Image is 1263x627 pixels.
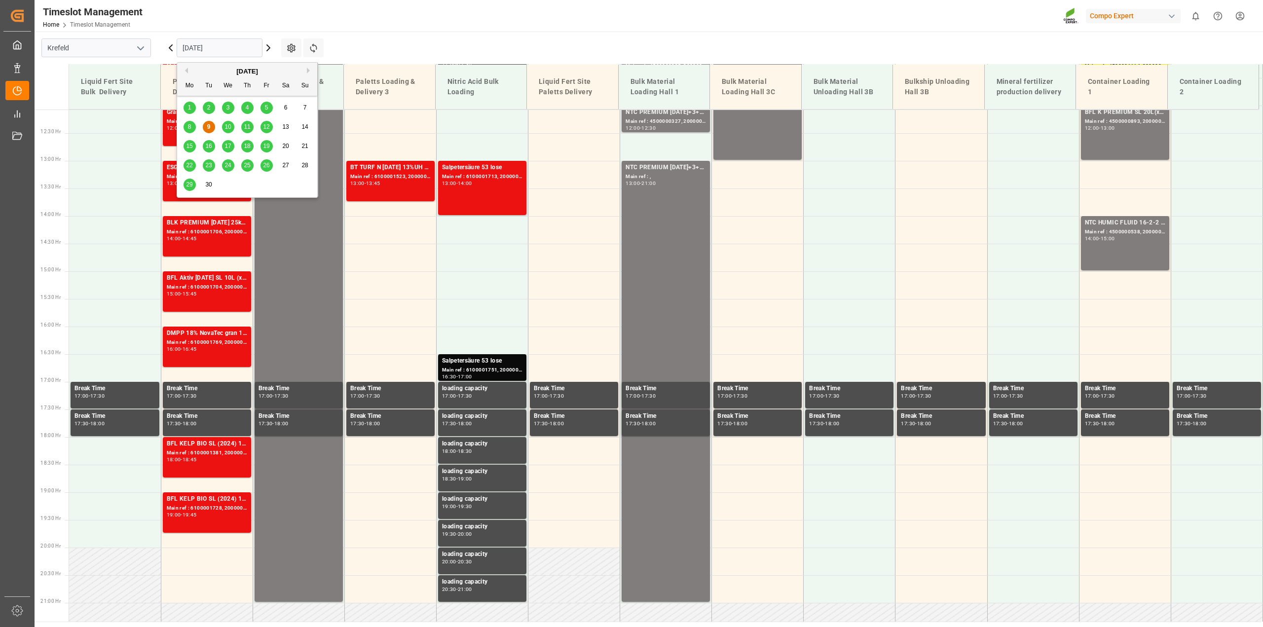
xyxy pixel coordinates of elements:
[167,457,181,462] div: 18:00
[1101,421,1115,426] div: 18:00
[442,504,456,509] div: 19:00
[265,104,268,111] span: 5
[241,121,254,133] div: Choose Thursday, September 11th, 2025
[1085,411,1165,421] div: Break Time
[40,460,61,466] span: 18:30 Hr
[260,102,273,114] div: Choose Friday, September 5th, 2025
[456,504,458,509] div: -
[40,350,61,355] span: 16:30 Hr
[181,236,182,241] div: -
[43,21,59,28] a: Home
[365,181,366,185] div: -
[180,98,315,194] div: month 2025-09
[350,173,431,181] div: Main ref : 6100001523, 2000001308
[183,292,197,296] div: 15:45
[280,80,292,92] div: Sa
[456,181,458,185] div: -
[993,411,1074,421] div: Break Time
[442,356,522,366] div: Salpetersäure 53 lose
[224,143,231,149] span: 17
[299,80,311,92] div: Su
[442,559,456,564] div: 20:00
[167,283,247,292] div: Main ref : 6100001704, 2000001413
[640,126,641,130] div: -
[40,156,61,162] span: 13:00 Hr
[263,143,269,149] span: 19
[626,173,706,181] div: Main ref : ,
[442,421,456,426] div: 17:30
[1085,108,1165,117] div: BFL K PREMIUM SL 20L(x48)EN,IN,MD(24)MTO
[1192,394,1207,398] div: 17:30
[823,421,825,426] div: -
[182,68,188,74] button: Previous Month
[40,267,61,272] span: 15:00 Hr
[40,295,61,300] span: 15:30 Hr
[534,411,614,421] div: Break Time
[733,394,747,398] div: 17:30
[458,374,472,379] div: 17:00
[1099,236,1100,241] div: -
[548,394,550,398] div: -
[901,384,981,394] div: Break Time
[809,411,890,421] div: Break Time
[1085,384,1165,394] div: Break Time
[167,384,247,394] div: Break Time
[442,366,522,374] div: Main ref : 6100001751, 2000001455
[442,374,456,379] div: 16:30
[993,394,1007,398] div: 17:00
[641,394,656,398] div: 17:30
[272,394,274,398] div: -
[224,162,231,169] span: 24
[825,394,839,398] div: 17:30
[717,421,732,426] div: 17:30
[350,384,431,394] div: Break Time
[167,449,247,457] div: Main ref : 6100001381, 2000000633
[641,126,656,130] div: 12:30
[167,228,247,236] div: Main ref : 6100001706, 2000001285
[442,522,522,532] div: loading capacity
[299,121,311,133] div: Choose Sunday, September 14th, 2025
[241,140,254,152] div: Choose Thursday, September 18th, 2025
[222,121,234,133] div: Choose Wednesday, September 10th, 2025
[917,394,931,398] div: 17:30
[548,421,550,426] div: -
[1177,384,1257,394] div: Break Time
[350,394,365,398] div: 17:00
[205,162,212,169] span: 23
[809,421,823,426] div: 17:30
[41,38,151,57] input: Type to search/select
[1085,117,1165,126] div: Main ref : 4500000893, 2000000905
[274,421,289,426] div: 18:00
[442,384,522,394] div: loading capacity
[259,411,339,421] div: Break Time
[809,384,890,394] div: Break Time
[1007,421,1008,426] div: -
[259,384,339,394] div: Break Time
[280,121,292,133] div: Choose Saturday, September 13th, 2025
[825,421,839,426] div: 18:00
[241,159,254,172] div: Choose Thursday, September 25th, 2025
[167,126,181,130] div: 12:00
[40,405,61,410] span: 17:30 Hr
[1086,9,1181,23] div: Compo Expert
[222,80,234,92] div: We
[133,40,148,56] button: open menu
[640,394,641,398] div: -
[993,421,1007,426] div: 17:30
[442,181,456,185] div: 13:00
[442,439,522,449] div: loading capacity
[1063,7,1079,25] img: Screenshot%202023-09-29%20at%2010.02.21.png_1712312052.png
[203,80,215,92] div: Tu
[626,394,640,398] div: 17:00
[550,394,564,398] div: 17:30
[810,73,885,101] div: Bulk Material Unloading Hall 3B
[1007,394,1008,398] div: -
[184,179,196,191] div: Choose Monday, September 29th, 2025
[167,273,247,283] div: BFL Aktiv [DATE] SL 10L (x60) DEBFL Aktiv [DATE] SL 1000L IBC MTOBFL Aktiv [DATE] SL 200L (x4) DE
[917,421,931,426] div: 18:00
[167,173,247,181] div: Main ref : 6100001724, 2000001408
[167,439,247,449] div: BFL KELP BIO SL (2024) 10L (x60) ES,PTBFL AKTIV [DATE] SL 10L (x60) ES,PTBFL MNZN PREMIUM SL 10L ...
[40,516,61,521] span: 19:30 Hr
[1086,6,1185,25] button: Compo Expert
[246,104,249,111] span: 4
